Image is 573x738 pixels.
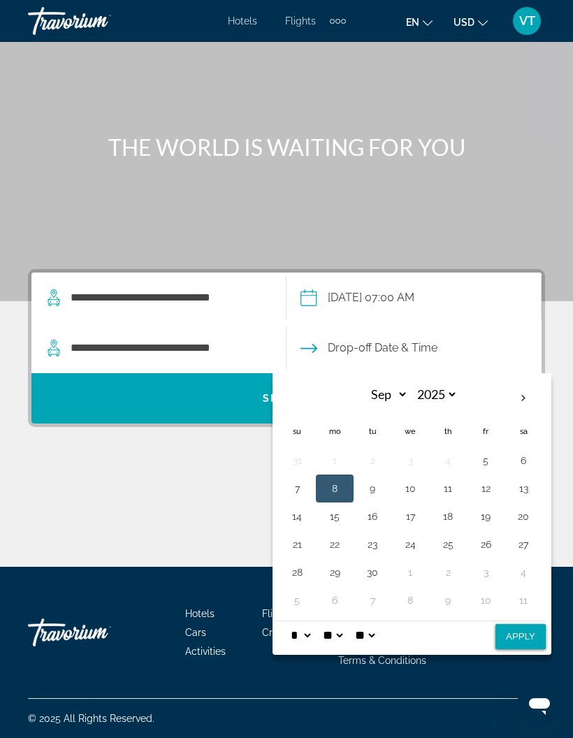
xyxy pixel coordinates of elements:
button: Day 4 [512,563,535,582]
button: Day 8 [399,591,421,610]
a: Cars [185,627,206,638]
button: Day 1 [399,563,421,582]
button: Day 9 [361,479,384,498]
button: Day 16 [361,507,384,526]
button: Day 26 [474,535,497,554]
button: Change language [406,12,433,32]
button: Day 5 [286,591,308,610]
button: Day 4 [437,451,459,470]
button: Day 2 [437,563,459,582]
button: Change currency [454,12,488,32]
button: Day 11 [437,479,459,498]
button: Day 25 [437,535,459,554]
select: Select AM/PM [352,621,377,649]
button: Day 27 [512,535,535,554]
button: Drop-off date [300,323,437,373]
select: Select hour [288,621,313,649]
button: Day 12 [474,479,497,498]
button: Day 10 [399,479,421,498]
button: Day 3 [399,451,421,470]
button: Day 19 [474,507,497,526]
iframe: Button to launch messaging window [517,682,562,727]
button: Day 8 [324,479,346,498]
button: Day 6 [324,591,346,610]
button: Apply [495,624,546,649]
button: Day 23 [361,535,384,554]
a: Travorium [28,612,168,653]
button: Day 13 [512,479,535,498]
button: Day 10 [474,591,497,610]
button: Day 21 [286,535,308,554]
button: Day 29 [324,563,346,582]
a: Cruises [262,627,296,638]
span: © 2025 All Rights Reserved. [28,713,154,724]
button: Day 14 [286,507,308,526]
button: Day 9 [437,591,459,610]
button: Day 2 [361,451,384,470]
button: Day 18 [437,507,459,526]
button: User Menu [509,6,545,36]
a: Terms & Conditions [338,655,426,666]
button: Day 22 [324,535,346,554]
button: Day 7 [361,591,384,610]
button: Day 5 [474,451,497,470]
button: Day 15 [324,507,346,526]
div: Search widget [31,273,542,424]
button: Day 31 [286,451,308,470]
button: Day 6 [512,451,535,470]
button: Day 3 [474,563,497,582]
span: en [406,17,419,28]
button: Day 20 [512,507,535,526]
button: Extra navigation items [330,10,346,32]
select: Select year [412,382,458,407]
button: Day 24 [399,535,421,554]
h1: THE WORLD IS WAITING FOR YOU [28,133,545,161]
select: Select minute [320,621,345,649]
button: Next month [505,382,542,414]
a: Flights [285,15,316,27]
button: Day 1 [324,451,346,470]
span: VT [519,14,535,28]
a: Hotels [185,608,215,619]
button: Day 11 [512,591,535,610]
button: Day 30 [361,563,384,582]
select: Select month [363,382,408,407]
a: Activities [185,646,226,657]
button: Day 28 [286,563,308,582]
a: Hotels [228,15,257,27]
span: USD [454,17,474,28]
a: Flights [262,608,293,619]
a: Travorium [28,3,168,39]
button: Search [31,373,542,424]
button: Pickup date: Sep 05, 2025 07:00 AM [300,273,414,323]
span: Search [263,393,310,404]
button: Day 17 [399,507,421,526]
button: Day 7 [286,479,308,498]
